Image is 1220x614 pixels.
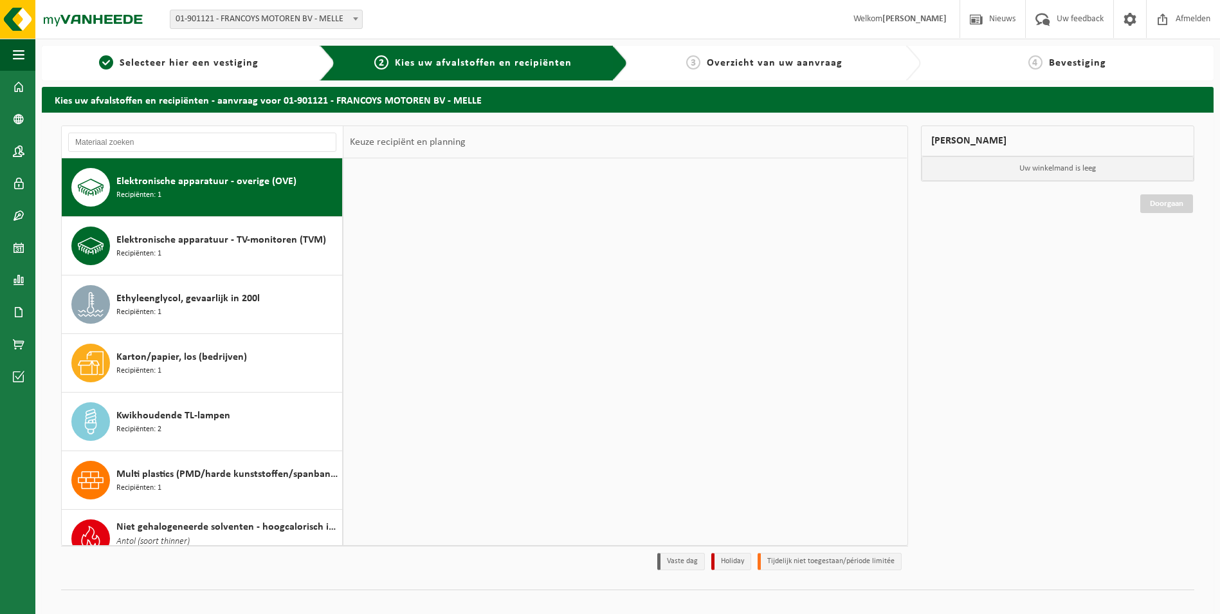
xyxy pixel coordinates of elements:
[1049,58,1106,68] span: Bevestiging
[921,126,1195,156] div: [PERSON_NAME]
[62,217,343,275] button: Elektronische apparatuur - TV-monitoren (TVM) Recipiënten: 1
[116,306,161,319] span: Recipiënten: 1
[116,408,230,423] span: Kwikhoudende TL-lampen
[116,349,247,365] span: Karton/papier, los (bedrijven)
[922,156,1194,181] p: Uw winkelmand is leeg
[395,58,572,68] span: Kies uw afvalstoffen en recipiënten
[116,174,296,189] span: Elektronische apparatuur - overige (OVE)
[120,58,259,68] span: Selecteer hier een vestiging
[62,393,343,451] button: Kwikhoudende TL-lampen Recipiënten: 2
[374,55,388,70] span: 2
[711,553,751,570] li: Holiday
[116,467,339,482] span: Multi plastics (PMD/harde kunststoffen/spanbanden/EPS/folie naturel/folie gemengd)
[62,510,343,572] button: Niet gehalogeneerde solventen - hoogcalorisch in 200lt-vat Antol (soort thinner)
[657,553,705,570] li: Vaste dag
[116,189,161,201] span: Recipiënten: 1
[170,10,363,29] span: 01-901121 - FRANCOYS MOTOREN BV - MELLE
[686,55,700,70] span: 3
[62,158,343,217] button: Elektronische apparatuur - overige (OVE) Recipiënten: 1
[343,126,472,158] div: Keuze recipiënt en planning
[68,133,336,152] input: Materiaal zoeken
[170,10,362,28] span: 01-901121 - FRANCOYS MOTOREN BV - MELLE
[1028,55,1042,70] span: 4
[116,482,161,494] span: Recipiënten: 1
[62,334,343,393] button: Karton/papier, los (bedrijven) Recipiënten: 1
[62,275,343,334] button: Ethyleenglycol, gevaarlijk in 200l Recipiënten: 1
[48,55,309,71] a: 1Selecteer hier een vestiging
[116,232,326,248] span: Elektronische apparatuur - TV-monitoren (TVM)
[707,58,842,68] span: Overzicht van uw aanvraag
[116,365,161,377] span: Recipiënten: 1
[42,87,1214,112] h2: Kies uw afvalstoffen en recipiënten - aanvraag voor 01-901121 - FRANCOYS MOTOREN BV - MELLE
[99,55,113,70] span: 1
[758,553,902,570] li: Tijdelijk niet toegestaan/période limitée
[116,519,339,535] span: Niet gehalogeneerde solventen - hoogcalorisch in 200lt-vat
[882,14,947,24] strong: [PERSON_NAME]
[62,451,343,510] button: Multi plastics (PMD/harde kunststoffen/spanbanden/EPS/folie naturel/folie gemengd) Recipiënten: 1
[116,291,260,306] span: Ethyleenglycol, gevaarlijk in 200l
[116,248,161,260] span: Recipiënten: 1
[116,423,161,436] span: Recipiënten: 2
[116,535,190,549] span: Antol (soort thinner)
[1140,194,1193,213] a: Doorgaan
